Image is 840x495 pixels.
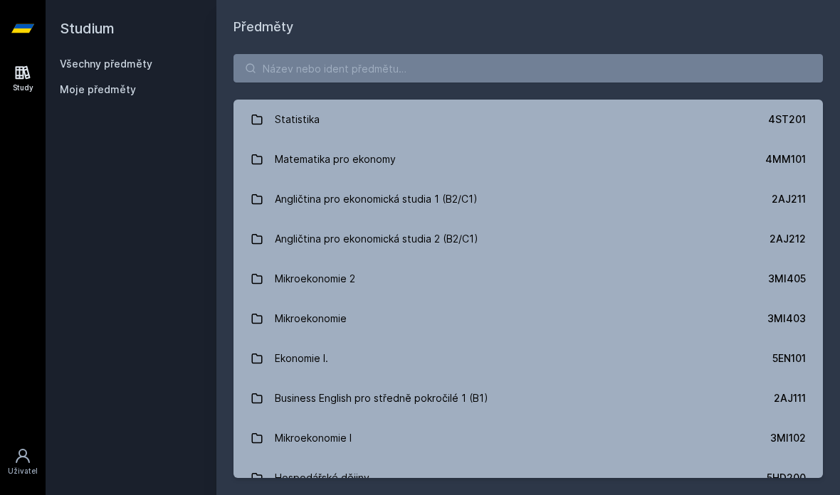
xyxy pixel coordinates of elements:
[233,179,823,219] a: Angličtina pro ekonomická studia 1 (B2/C1) 2AJ211
[767,312,806,326] div: 3MI403
[275,185,478,213] div: Angličtina pro ekonomická studia 1 (B2/C1)
[8,466,38,477] div: Uživatel
[233,17,823,37] h1: Předměty
[767,471,806,485] div: 5HD200
[770,232,806,246] div: 2AJ212
[275,384,488,412] div: Business English pro středně pokročilé 1 (B1)
[275,304,347,333] div: Mikroekonomie
[275,344,328,373] div: Ekonomie I.
[275,464,369,492] div: Hospodářské dějiny
[60,58,152,70] a: Všechny předměty
[768,112,806,127] div: 4ST201
[275,424,352,452] div: Mikroekonomie I
[13,82,33,93] div: Study
[233,378,823,418] a: Business English pro středně pokročilé 1 (B1) 2AJ111
[233,299,823,339] a: Mikroekonomie 3MI403
[772,351,806,366] div: 5EN101
[60,82,136,97] span: Moje předměty
[233,259,823,299] a: Mikroekonomie 2 3MI405
[233,418,823,458] a: Mikroekonomie I 3MI102
[275,225,478,253] div: Angličtina pro ekonomická studia 2 (B2/C1)
[765,152,806,166] div: 4MM101
[770,431,806,445] div: 3MI102
[768,272,806,286] div: 3MI405
[233,139,823,179] a: Matematika pro ekonomy 4MM101
[275,105,320,134] div: Statistika
[233,339,823,378] a: Ekonomie I. 5EN101
[275,265,355,293] div: Mikroekonomie 2
[3,440,43,484] a: Uživatel
[772,192,806,206] div: 2AJ211
[233,54,823,82] input: Název nebo ident předmětu…
[275,145,396,174] div: Matematika pro ekonomy
[233,100,823,139] a: Statistika 4ST201
[774,391,806,405] div: 2AJ111
[3,57,43,100] a: Study
[233,219,823,259] a: Angličtina pro ekonomická studia 2 (B2/C1) 2AJ212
